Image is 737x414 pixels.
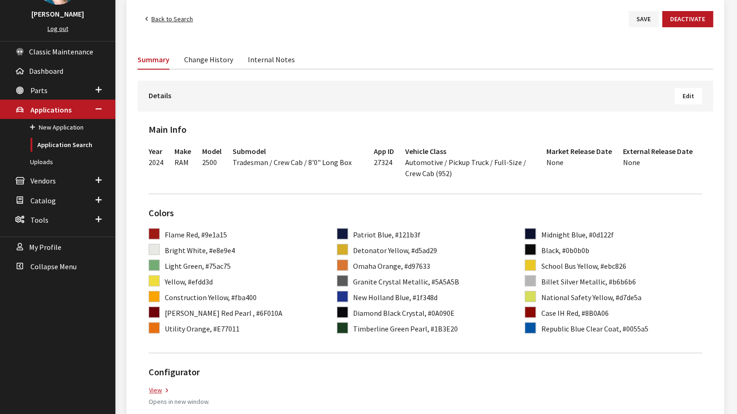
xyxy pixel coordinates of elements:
[405,146,535,157] h3: Vehicle Class
[541,308,580,318] span: Case IH Red,
[149,146,163,157] h3: Year
[165,293,230,302] span: Construction Yellow,
[405,158,526,178] span: Automotive / Pickup Truck / Full-Size / Crew Cab (952)
[165,308,255,318] span: [PERSON_NAME] Red Pearl ,
[174,158,189,167] span: RAM
[149,158,163,167] span: 2024
[165,324,212,333] span: Utility Orange,
[353,308,426,318] span: Diamond Black Crystal,
[428,308,455,318] span: #0A090E
[588,230,613,239] span: #0d122f
[233,158,352,167] span: Tradesman / Crew Cab / 8'0" Long Box
[608,277,635,286] span: #b6b6b6
[413,293,437,302] span: #1f348d
[353,230,394,239] span: Patriot Blue,
[165,261,204,271] span: Light Green,
[600,261,626,271] span: #ebc826
[629,11,659,27] button: Save
[541,261,599,271] span: School Bus Yellow,
[541,230,587,239] span: Midnight Blue,
[48,24,68,33] a: Log out
[201,230,227,239] span: #9e1a15
[395,230,420,239] span: #121b3f
[411,246,437,255] span: #d5ad29
[30,215,48,225] span: Tools
[675,88,702,104] button: Edit Details
[30,262,77,271] span: Collapse Menu
[562,246,589,255] span: #0b0b0b
[374,146,394,157] h3: App ID
[138,49,169,70] a: Summary
[541,246,560,255] span: Black,
[149,365,702,379] h2: Configurator
[209,246,235,255] span: #e8e9e4
[623,158,640,167] span: None
[29,242,61,252] span: My Profile
[622,324,648,333] span: #0055a5
[149,206,702,220] h2: Colors
[546,158,563,167] span: None
[541,293,614,302] span: National Safety Yellow,
[353,246,410,255] span: Detonator Yellow,
[353,324,429,333] span: Timberline Green Pearl,
[541,277,607,286] span: Billet Silver Metallic,
[256,308,282,318] span: #6F010A
[231,293,257,302] span: #fba400
[149,123,702,136] h2: Main Info
[202,158,217,167] span: 2500
[165,277,186,286] span: Yellow,
[581,308,608,318] span: #8B0A06
[165,230,200,239] span: Flame Red,
[138,11,201,27] a: Back to Search
[165,246,208,255] span: Bright White,
[546,146,612,157] h3: Market Release Date
[149,397,210,406] small: Opens in new window.
[30,105,72,114] span: Applications
[30,177,56,186] span: Vendors
[30,86,48,95] span: Parts
[374,158,392,167] span: 27324
[9,8,106,19] h3: [PERSON_NAME]
[29,47,93,56] span: Classic Maintenance
[233,146,363,157] h3: Submodel
[541,324,621,333] span: Republic Blue Clear Coat,
[188,277,213,286] span: #efdd3d
[248,49,295,69] a: Internal Notes
[623,146,693,157] h3: External Release Date
[404,261,430,271] span: #d97633
[184,49,233,69] a: Change History
[353,293,411,302] span: New Holland Blue,
[29,66,63,76] span: Dashboard
[353,261,403,271] span: Omaha Orange,
[174,146,191,157] h3: Make
[431,324,458,333] span: #1B3E20
[149,88,702,104] h3: Details
[431,277,459,286] span: #5A5A5B
[353,277,430,286] span: Granite Crystal Metallic,
[683,92,694,100] span: Edit
[205,261,231,271] span: #75ac75
[202,146,222,157] h3: Model
[615,293,641,302] span: #d7de5a
[30,196,56,205] span: Catalog
[213,324,240,333] span: #E77011
[662,11,713,27] button: Deactivate
[149,385,168,396] a: View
